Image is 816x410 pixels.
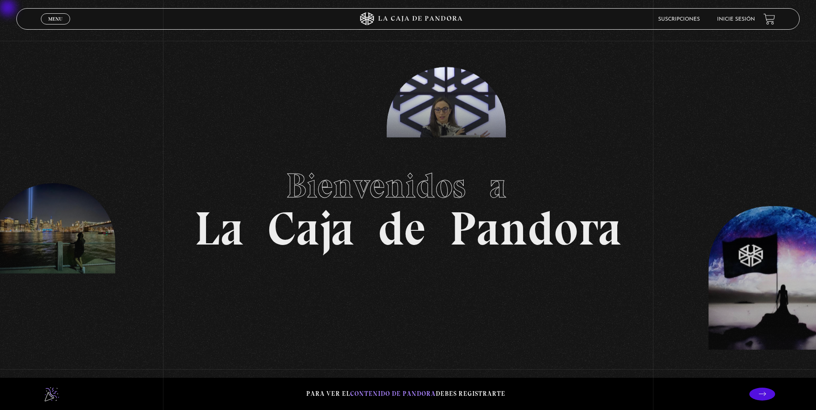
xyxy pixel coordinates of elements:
[286,165,530,206] span: Bienvenidos a
[764,13,775,25] a: View your shopping cart
[717,17,755,22] a: Inicie sesión
[48,16,62,21] span: Menu
[306,388,505,400] p: Para ver el debes registrarte
[658,17,700,22] a: Suscripciones
[194,158,622,252] h1: La Caja de Pandora
[350,390,436,398] span: contenido de Pandora
[46,24,66,30] span: Cerrar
